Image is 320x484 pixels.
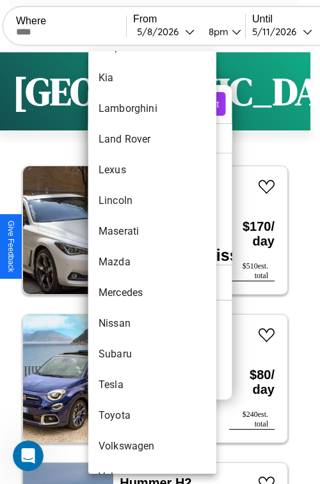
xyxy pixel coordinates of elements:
iframe: Intercom live chat [13,441,44,471]
li: Volkswagen [88,431,216,462]
li: Subaru [88,339,216,370]
div: Give Feedback [6,221,15,272]
li: Nissan [88,308,216,339]
li: Kia [88,63,216,93]
li: Land Rover [88,124,216,155]
li: Lexus [88,155,216,185]
li: Mazda [88,247,216,277]
li: Lincoln [88,185,216,216]
li: Mercedes [88,277,216,308]
li: Maserati [88,216,216,247]
li: Toyota [88,400,216,431]
li: Tesla [88,370,216,400]
li: Lamborghini [88,93,216,124]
